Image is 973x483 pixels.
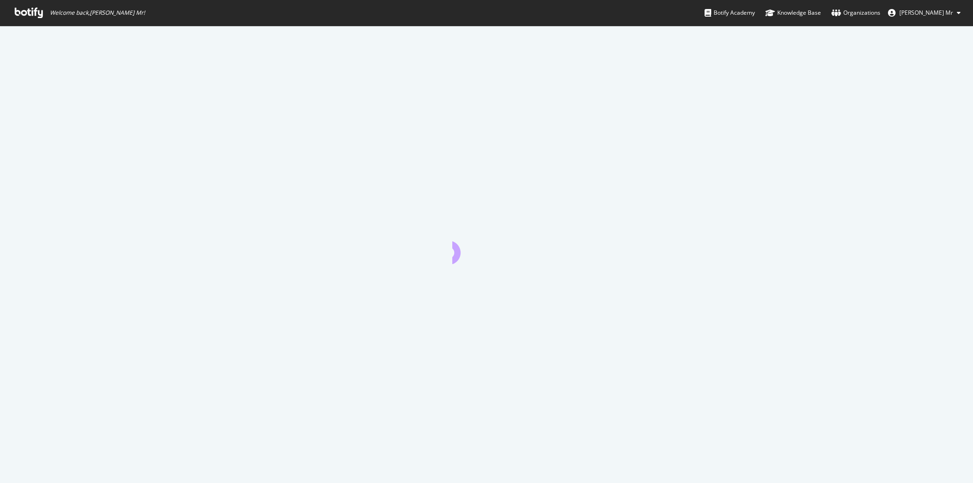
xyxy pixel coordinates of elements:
[705,8,755,18] div: Botify Academy
[50,9,145,17] span: Welcome back, [PERSON_NAME] Mr !
[899,9,953,17] span: Rob Mr
[880,5,968,20] button: [PERSON_NAME] Mr
[765,8,821,18] div: Knowledge Base
[452,230,521,264] div: animation
[831,8,880,18] div: Organizations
